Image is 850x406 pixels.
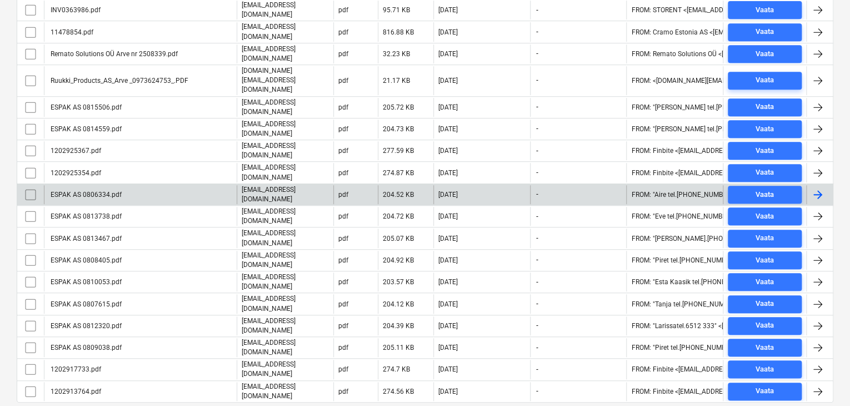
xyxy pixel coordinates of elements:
[338,28,348,36] div: pdf
[535,387,539,396] span: -
[756,145,774,157] div: Vaata
[338,147,348,155] div: pdf
[728,45,802,63] button: Vaata
[383,212,414,220] div: 204.72 KB
[338,300,348,308] div: pdf
[49,6,101,14] div: INV0363986.pdf
[756,26,774,38] div: Vaata
[756,319,774,332] div: Vaata
[338,191,348,199] div: pdf
[756,232,774,245] div: Vaata
[49,125,122,133] div: ESPAK AS 0814559.pdf
[242,294,329,313] p: [EMAIL_ADDRESS][DOMAIN_NAME]
[242,141,329,160] p: [EMAIL_ADDRESS][DOMAIN_NAME]
[383,388,414,395] div: 274.56 KB
[383,235,414,242] div: 205.07 KB
[49,147,101,155] div: 1202925367.pdf
[49,344,122,351] div: ESPAK AS 0809038.pdf
[535,255,539,265] span: -
[535,234,539,243] span: -
[535,365,539,374] span: -
[383,50,410,58] div: 32.23 KB
[242,120,329,138] p: [EMAIL_ADDRESS][DOMAIN_NAME]
[535,6,539,15] span: -
[756,363,774,376] div: Vaata
[242,316,329,335] p: [EMAIL_ADDRESS][DOMAIN_NAME]
[535,190,539,199] span: -
[242,22,329,41] p: [EMAIL_ADDRESS][DOMAIN_NAME]
[338,169,348,177] div: pdf
[438,365,458,373] div: [DATE]
[49,322,122,330] div: ESPAK AS 0812320.pdf
[728,273,802,291] button: Vaata
[438,300,458,308] div: [DATE]
[535,278,539,287] span: -
[728,339,802,357] button: Vaata
[535,102,539,112] span: -
[242,185,329,204] p: [EMAIL_ADDRESS][DOMAIN_NAME]
[383,77,410,85] div: 21.17 KB
[756,189,774,201] div: Vaata
[242,163,329,182] p: [EMAIL_ADDRESS][DOMAIN_NAME]
[756,123,774,136] div: Vaata
[756,276,774,289] div: Vaata
[438,388,458,395] div: [DATE]
[383,28,414,36] div: 816.88 KB
[383,6,410,14] div: 95.71 KB
[49,169,101,177] div: 1202925354.pdf
[756,74,774,87] div: Vaata
[756,254,774,267] div: Vaata
[338,365,348,373] div: pdf
[535,299,539,309] span: -
[242,338,329,357] p: [EMAIL_ADDRESS][DOMAIN_NAME]
[338,322,348,330] div: pdf
[438,235,458,242] div: [DATE]
[728,120,802,138] button: Vaata
[338,125,348,133] div: pdf
[49,212,122,220] div: ESPAK AS 0813738.pdf
[242,207,329,226] p: [EMAIL_ADDRESS][DOMAIN_NAME]
[49,388,101,395] div: 1202913764.pdf
[728,23,802,41] button: Vaata
[338,103,348,111] div: pdf
[383,256,414,264] div: 204.92 KB
[383,191,414,199] div: 204.52 KB
[438,322,458,330] div: [DATE]
[438,212,458,220] div: [DATE]
[535,124,539,133] span: -
[756,166,774,179] div: Vaata
[756,48,774,61] div: Vaata
[535,146,539,156] span: -
[49,103,122,111] div: ESPAK AS 0815506.pdf
[383,125,414,133] div: 204.73 KB
[535,168,539,177] span: -
[49,235,122,242] div: ESPAK AS 0813467.pdf
[338,278,348,286] div: pdf
[242,382,329,401] p: [EMAIL_ADDRESS][DOMAIN_NAME]
[242,251,329,270] p: [EMAIL_ADDRESS][DOMAIN_NAME]
[242,98,329,117] p: [EMAIL_ADDRESS][DOMAIN_NAME]
[728,360,802,378] button: Vaata
[383,278,414,286] div: 203.57 KB
[728,186,802,204] button: Vaata
[728,383,802,400] button: Vaata
[383,365,410,373] div: 274.7 KB
[728,230,802,247] button: Vaata
[535,343,539,353] span: -
[438,169,458,177] div: [DATE]
[756,341,774,354] div: Vaata
[49,300,122,308] div: ESPAK AS 0807615.pdf
[728,317,802,335] button: Vaata
[438,191,458,199] div: [DATE]
[794,353,850,406] iframe: Chat Widget
[728,72,802,90] button: Vaata
[438,77,458,85] div: [DATE]
[242,360,329,379] p: [EMAIL_ADDRESS][DOMAIN_NAME]
[535,27,539,37] span: -
[438,50,458,58] div: [DATE]
[728,164,802,182] button: Vaata
[338,77,348,85] div: pdf
[728,207,802,225] button: Vaata
[438,28,458,36] div: [DATE]
[383,344,414,351] div: 205.11 KB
